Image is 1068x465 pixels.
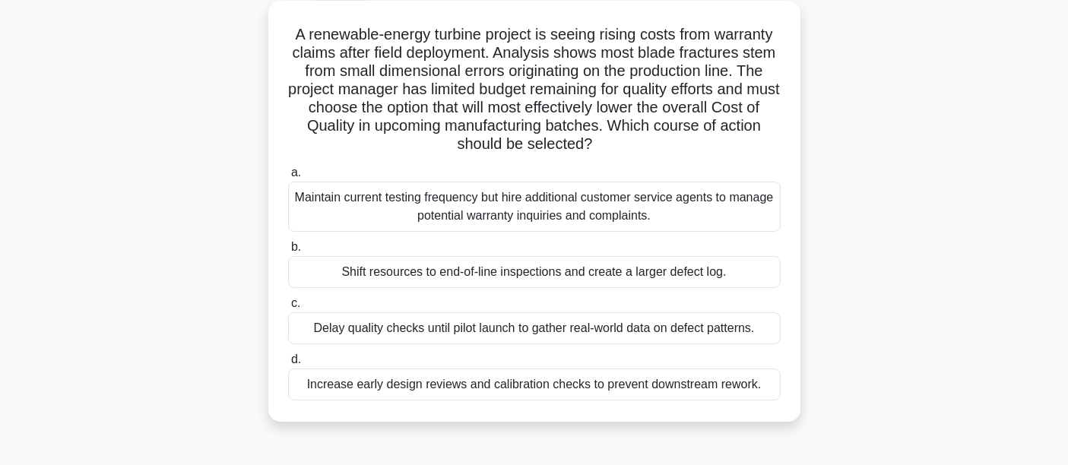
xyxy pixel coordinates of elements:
[287,25,782,154] h5: A renewable-energy turbine project is seeing rising costs from warranty claims after field deploy...
[291,166,301,179] span: a.
[291,296,300,309] span: c.
[288,256,781,288] div: Shift resources to end-of-line inspections and create a larger defect log.
[291,353,301,365] span: d.
[291,240,301,253] span: b.
[288,312,781,344] div: Delay quality checks until pilot launch to gather real-world data on defect patterns.
[288,369,781,400] div: Increase early design reviews and calibration checks to prevent downstream rework.
[288,182,781,232] div: Maintain current testing frequency but hire additional customer service agents to manage potentia...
